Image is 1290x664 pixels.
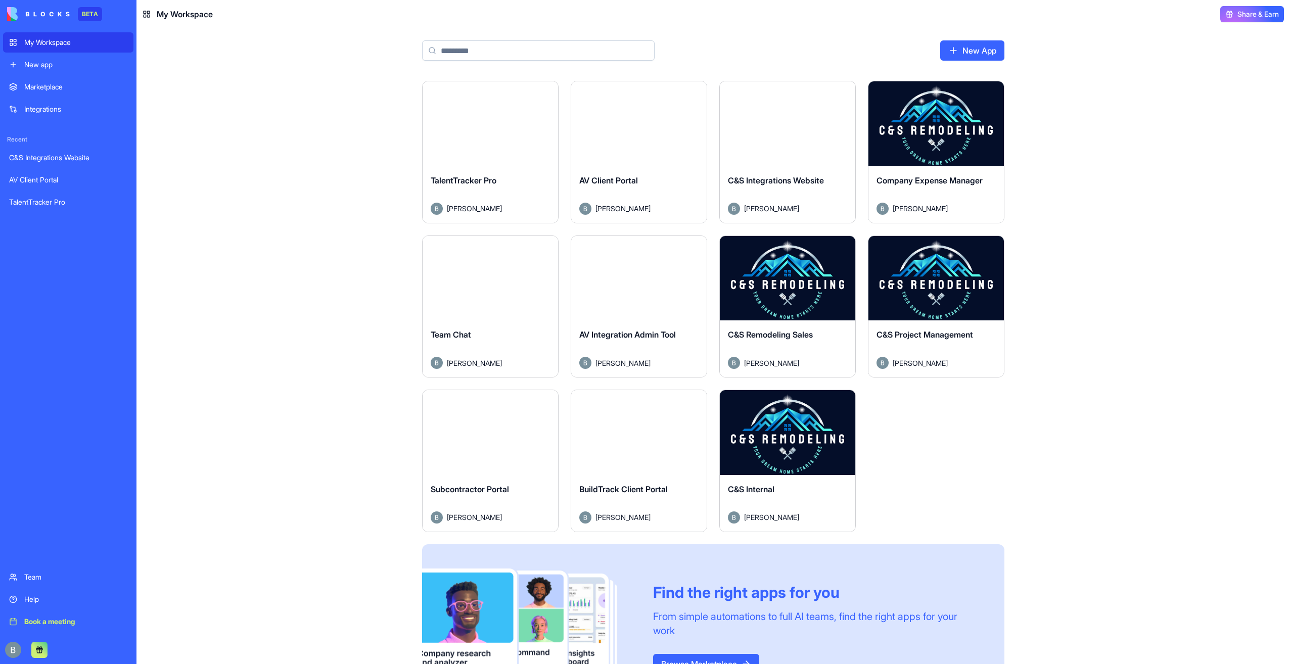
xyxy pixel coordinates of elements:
div: Marketplace [24,82,127,92]
span: Company Expense Manager [877,175,983,185]
span: [PERSON_NAME] [744,358,799,368]
a: Company Expense ManagerAvatar[PERSON_NAME] [868,81,1004,223]
img: ACg8ocIug40qN1SCXJiinWdltW7QsPxROn8ZAVDlgOtPD8eQfXIZmw=s96-c [5,642,21,658]
a: C&S Project ManagementAvatar[PERSON_NAME] [868,235,1004,378]
a: Team [3,567,133,587]
span: My Workspace [157,8,213,20]
a: New app [3,55,133,75]
div: C&S Integrations Website [9,153,127,163]
a: Marketplace [3,77,133,97]
a: BETA [7,7,102,21]
a: AV Client Portal [3,170,133,190]
span: C&S Internal [728,484,774,494]
span: AV Client Portal [579,175,638,185]
img: Avatar [728,511,740,524]
div: Integrations [24,104,127,114]
img: Avatar [431,357,443,369]
div: TalentTracker Pro [9,197,127,207]
span: [PERSON_NAME] [595,203,651,214]
img: Avatar [877,357,889,369]
div: BETA [78,7,102,21]
span: [PERSON_NAME] [447,358,502,368]
span: [PERSON_NAME] [744,203,799,214]
span: [PERSON_NAME] [447,512,502,523]
a: Book a meeting [3,611,133,632]
a: My Workspace [3,32,133,53]
span: Recent [3,135,133,144]
a: Team ChatAvatar[PERSON_NAME] [422,235,559,378]
span: Subcontractor Portal [431,484,509,494]
span: [PERSON_NAME] [893,358,948,368]
img: logo [7,7,70,21]
a: C&S Integrations Website [3,148,133,168]
a: C&S Integrations WebsiteAvatar[PERSON_NAME] [719,81,856,223]
div: Team [24,572,127,582]
div: AV Client Portal [9,175,127,185]
a: TalentTracker Pro [3,192,133,212]
img: Avatar [877,203,889,215]
img: Avatar [728,357,740,369]
a: AV Client PortalAvatar[PERSON_NAME] [571,81,707,223]
span: Team Chat [431,329,471,340]
span: [PERSON_NAME] [893,203,948,214]
div: My Workspace [24,37,127,48]
img: Avatar [728,203,740,215]
a: TalentTracker ProAvatar[PERSON_NAME] [422,81,559,223]
a: Help [3,589,133,609]
span: [PERSON_NAME] [447,203,502,214]
div: New app [24,60,127,70]
span: BuildTrack Client Portal [579,484,668,494]
span: [PERSON_NAME] [595,358,651,368]
div: From simple automations to full AI teams, find the right apps for your work [653,609,980,638]
a: Integrations [3,99,133,119]
img: Avatar [431,203,443,215]
span: C&S Remodeling Sales [728,329,813,340]
div: Find the right apps for you [653,583,980,601]
img: Avatar [579,203,591,215]
span: [PERSON_NAME] [744,512,799,523]
span: Share & Earn [1237,9,1279,19]
img: Avatar [579,511,591,524]
span: AV Integration Admin Tool [579,329,676,340]
a: New App [940,40,1004,61]
button: Share & Earn [1220,6,1284,22]
a: C&S InternalAvatar[PERSON_NAME] [719,390,856,532]
a: Subcontractor PortalAvatar[PERSON_NAME] [422,390,559,532]
div: Help [24,594,127,604]
span: C&S Integrations Website [728,175,824,185]
span: [PERSON_NAME] [595,512,651,523]
span: TalentTracker Pro [431,175,496,185]
span: C&S Project Management [877,329,973,340]
div: Book a meeting [24,616,127,627]
a: C&S Remodeling SalesAvatar[PERSON_NAME] [719,235,856,378]
a: AV Integration Admin ToolAvatar[PERSON_NAME] [571,235,707,378]
a: BuildTrack Client PortalAvatar[PERSON_NAME] [571,390,707,532]
img: Avatar [431,511,443,524]
img: Avatar [579,357,591,369]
